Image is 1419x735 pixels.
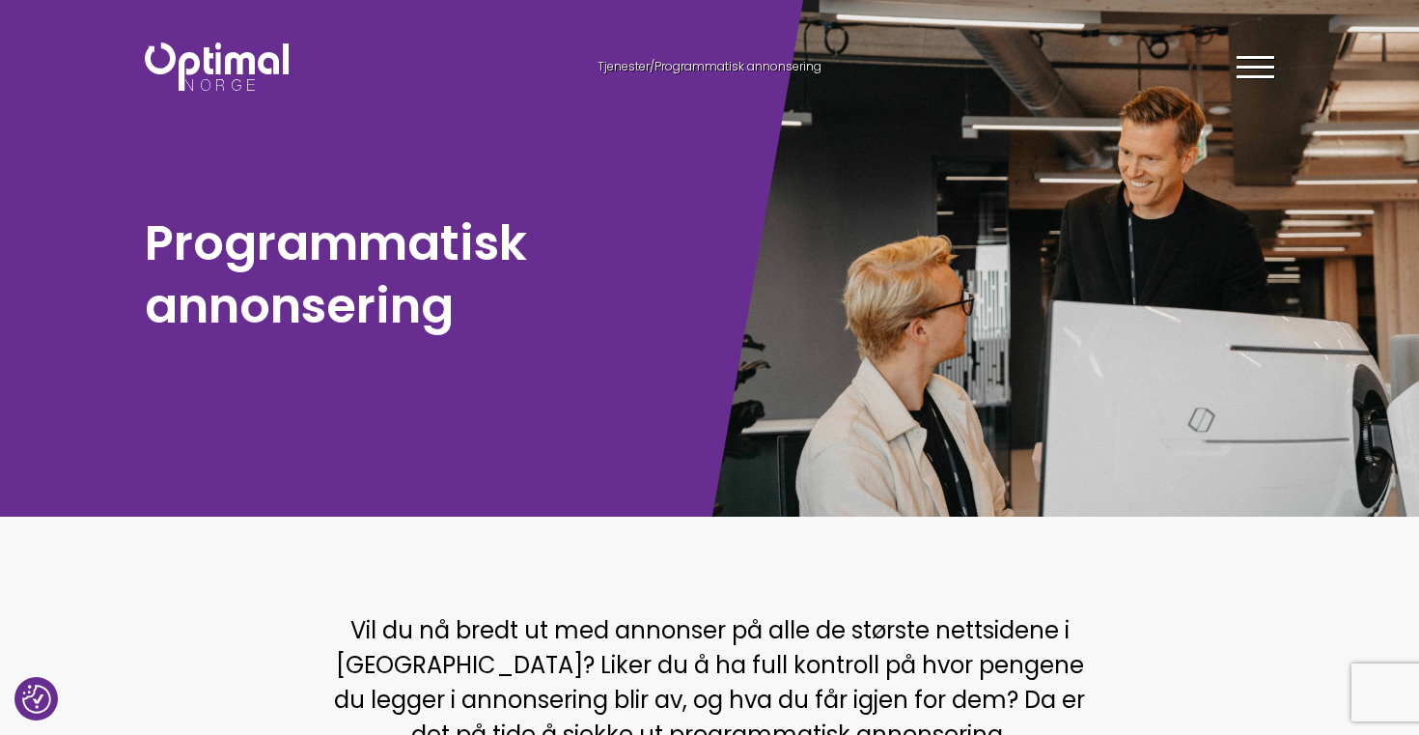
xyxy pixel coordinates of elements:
span: Programmatisk annonsering [654,58,821,74]
a: Tjenester [598,58,650,74]
h1: Programmatisk annonsering [145,212,700,337]
img: Revisit consent button [22,685,51,714]
div: / [531,59,888,75]
button: Samtykkepreferanser [22,685,51,714]
img: Optimal Norge [145,42,289,91]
